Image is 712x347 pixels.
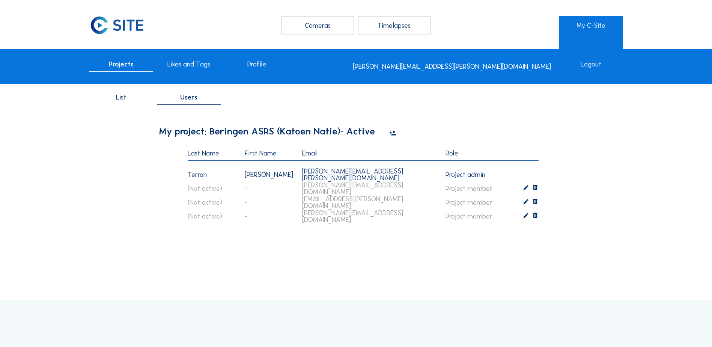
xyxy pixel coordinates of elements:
[298,205,441,228] div: [PERSON_NAME][EMAIL_ADDRESS][DOMAIN_NAME]
[559,16,623,35] a: My C-Site
[183,181,241,196] div: (not active)
[358,16,431,35] div: Timelapses
[240,208,298,224] div: -
[108,61,134,68] span: Projects
[281,16,354,35] div: Cameras
[89,16,145,35] img: C-SITE Logo
[116,94,126,101] span: List
[446,199,522,206] div: project member
[441,145,527,161] div: Role
[167,61,210,68] span: Likes and Tags
[183,167,241,183] div: Terron
[559,61,623,72] div: Logout
[298,145,441,161] div: Email
[183,145,241,161] div: Last Name
[446,213,522,220] div: project member
[183,195,241,210] div: (not active)
[240,181,298,196] div: -
[446,171,522,178] div: project admin
[183,208,241,224] div: (not active)
[298,163,441,186] div: [PERSON_NAME][EMAIL_ADDRESS][PERSON_NAME][DOMAIN_NAME]
[446,185,522,192] div: project member
[89,16,153,35] a: C-SITE Logo
[240,195,298,210] div: -
[247,61,266,68] span: Profile
[180,94,197,101] span: Users
[298,177,441,200] div: [PERSON_NAME][EMAIL_ADDRESS][DOMAIN_NAME]
[340,125,375,137] span: - Active
[240,167,298,183] div: [PERSON_NAME]
[159,127,375,136] div: My project: Beringen ASRS (Katoen Natie)
[353,63,551,70] div: [PERSON_NAME][EMAIL_ADDRESS][PERSON_NAME][DOMAIN_NAME]
[298,191,441,214] div: [EMAIL_ADDRESS][PERSON_NAME][DOMAIN_NAME]
[240,145,298,161] div: First Name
